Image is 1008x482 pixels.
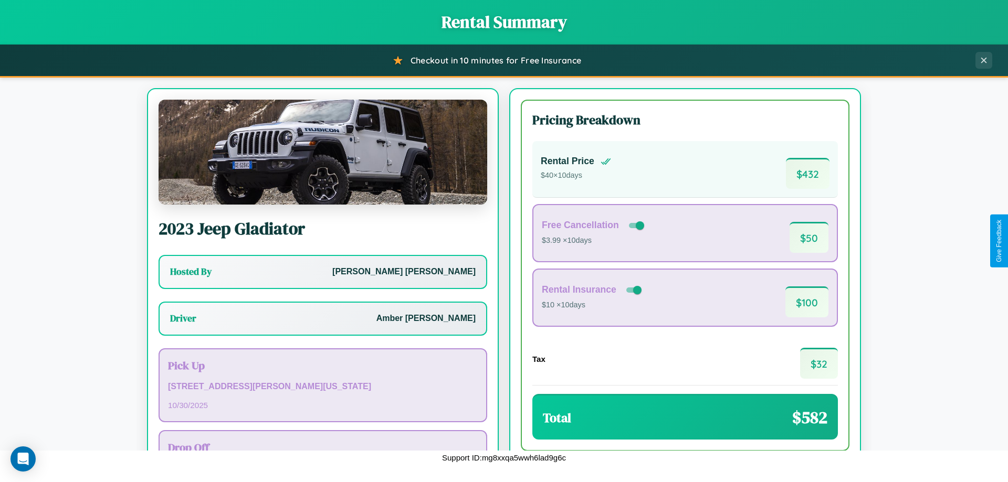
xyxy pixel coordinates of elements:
h3: Driver [170,312,196,325]
h4: Free Cancellation [542,220,619,231]
span: $ 50 [790,222,828,253]
p: Amber [PERSON_NAME] [376,311,476,326]
p: $ 40 × 10 days [541,169,611,183]
h1: Rental Summary [10,10,997,34]
span: $ 582 [792,406,827,429]
p: 10 / 30 / 2025 [168,398,478,412]
h3: Drop Off [168,440,478,455]
h3: Pick Up [168,358,478,373]
img: Jeep Gladiator [159,100,487,205]
h2: 2023 Jeep Gladiator [159,217,487,240]
span: $ 432 [786,158,829,189]
h3: Pricing Breakdown [532,111,838,128]
span: Checkout in 10 minutes for Free Insurance [411,55,581,66]
h4: Rental Price [541,156,594,167]
h4: Rental Insurance [542,284,616,295]
span: $ 100 [785,286,828,317]
p: $3.99 × 10 days [542,234,646,248]
h3: Hosted By [170,265,212,278]
p: [PERSON_NAME] [PERSON_NAME] [332,264,476,280]
span: $ 32 [800,348,838,379]
h4: Tax [532,355,545,363]
h3: Total [543,409,571,426]
p: [STREET_ADDRESS][PERSON_NAME][US_STATE] [168,379,478,394]
div: Give Feedback [995,220,1003,262]
p: Support ID: mg8xxqa5wwh6lad9g6c [442,451,566,465]
div: Open Intercom Messenger [10,446,36,472]
p: $10 × 10 days [542,298,644,312]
